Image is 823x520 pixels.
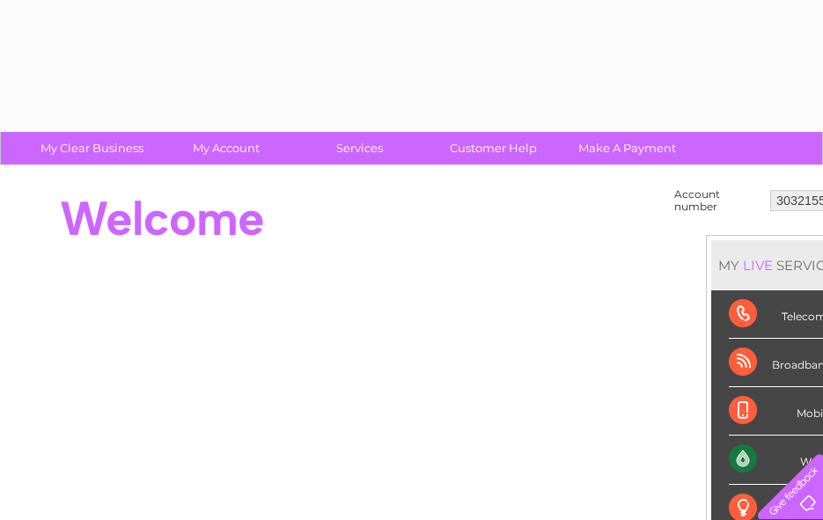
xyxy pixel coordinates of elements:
[153,132,298,165] a: My Account
[739,257,776,274] div: LIVE
[287,132,432,165] a: Services
[670,184,766,217] td: Account number
[421,132,566,165] a: Customer Help
[555,132,700,165] a: Make A Payment
[19,132,165,165] a: My Clear Business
